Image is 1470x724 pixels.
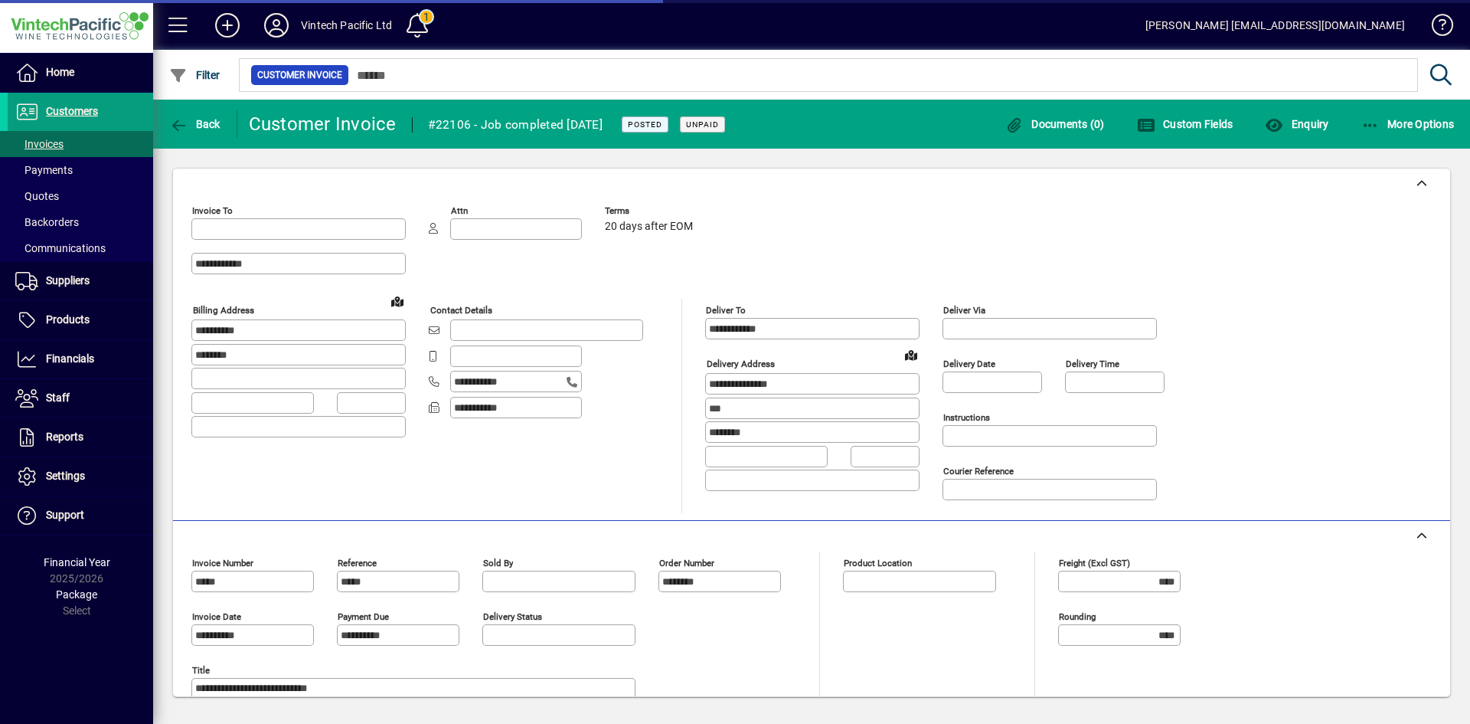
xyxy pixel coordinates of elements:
[46,509,84,521] span: Support
[169,118,220,130] span: Back
[46,391,70,404] span: Staff
[899,342,923,367] a: View on map
[1145,13,1405,38] div: [PERSON_NAME] [EMAIL_ADDRESS][DOMAIN_NAME]
[169,69,220,81] span: Filter
[192,665,210,676] mat-label: Title
[46,470,85,482] span: Settings
[8,301,153,339] a: Products
[943,412,990,423] mat-label: Instructions
[451,205,468,216] mat-label: Attn
[943,305,985,316] mat-label: Deliver via
[46,274,90,287] span: Suppliers
[844,558,912,568] mat-label: Product location
[56,588,97,601] span: Package
[1133,110,1237,138] button: Custom Fields
[1361,118,1455,130] span: More Options
[249,112,397,136] div: Customer Invoice
[8,262,153,300] a: Suppliers
[483,558,513,568] mat-label: Sold by
[1059,558,1130,568] mat-label: Freight (excl GST)
[605,221,693,233] span: 20 days after EOM
[46,313,90,326] span: Products
[1420,3,1451,53] a: Knowledge Base
[1066,359,1119,369] mat-label: Delivery time
[203,11,252,39] button: Add
[8,131,153,157] a: Invoices
[943,359,995,369] mat-label: Delivery date
[338,611,389,622] mat-label: Payment due
[1357,110,1459,138] button: More Options
[8,183,153,209] a: Quotes
[1001,110,1109,138] button: Documents (0)
[338,558,377,568] mat-label: Reference
[15,138,64,150] span: Invoices
[165,110,224,138] button: Back
[8,157,153,183] a: Payments
[8,54,153,92] a: Home
[8,457,153,496] a: Settings
[943,466,1014,477] mat-label: Courier Reference
[192,205,233,216] mat-label: Invoice To
[706,305,746,316] mat-label: Deliver To
[8,235,153,261] a: Communications
[257,67,342,83] span: Customer Invoice
[15,190,59,202] span: Quotes
[153,110,237,138] app-page-header-button: Back
[8,340,153,378] a: Financials
[15,164,73,176] span: Payments
[385,289,410,313] a: View on map
[165,61,224,89] button: Filter
[483,611,542,622] mat-label: Delivery status
[15,216,79,228] span: Backorders
[1137,118,1233,130] span: Custom Fields
[8,379,153,418] a: Staff
[192,558,253,568] mat-label: Invoice number
[301,13,392,38] div: Vintech Pacific Ltd
[659,558,714,568] mat-label: Order number
[605,206,697,216] span: Terms
[1265,118,1328,130] span: Enquiry
[15,242,106,254] span: Communications
[8,496,153,535] a: Support
[8,418,153,457] a: Reports
[428,113,603,137] div: #22106 - Job completed [DATE]
[44,556,110,568] span: Financial Year
[8,209,153,235] a: Backorders
[46,431,83,443] span: Reports
[1005,118,1105,130] span: Documents (0)
[628,120,662,129] span: Posted
[1059,611,1096,622] mat-label: Rounding
[46,352,94,365] span: Financials
[252,11,301,39] button: Profile
[46,66,74,78] span: Home
[192,611,241,622] mat-label: Invoice date
[1261,110,1332,138] button: Enquiry
[686,120,719,129] span: Unpaid
[46,105,98,117] span: Customers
